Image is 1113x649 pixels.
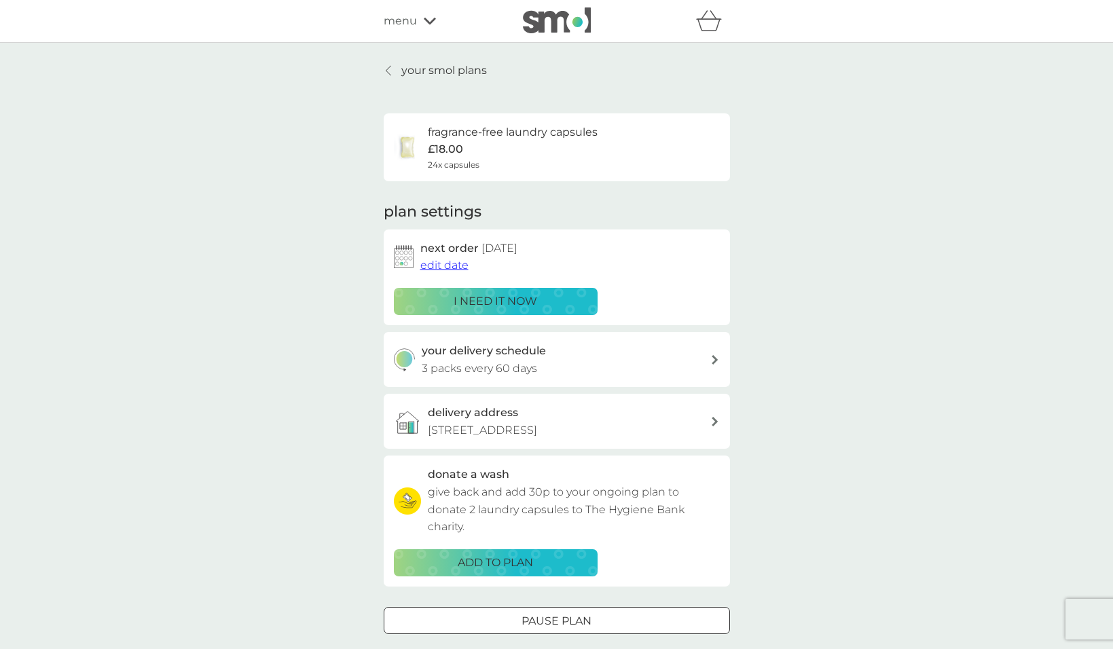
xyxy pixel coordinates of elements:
h3: donate a wash [428,466,509,483]
h2: plan settings [384,202,481,223]
span: edit date [420,259,469,272]
h2: next order [420,240,517,257]
p: ADD TO PLAN [458,554,533,572]
img: smol [523,7,591,33]
a: delivery address[STREET_ADDRESS] [384,394,730,449]
button: Pause plan [384,607,730,634]
span: menu [384,12,417,30]
button: your delivery schedule3 packs every 60 days [384,332,730,387]
p: £18.00 [428,141,463,158]
p: 3 packs every 60 days [422,360,537,377]
button: i need it now [394,288,598,315]
button: ADD TO PLAN [394,549,598,576]
p: Pause plan [522,612,591,630]
p: your smol plans [401,62,487,79]
h6: fragrance-free laundry capsules [428,124,598,141]
span: 24x capsules [428,158,479,171]
p: [STREET_ADDRESS] [428,422,537,439]
p: give back and add 30p to your ongoing plan to donate 2 laundry capsules to The Hygiene Bank charity. [428,483,720,536]
div: basket [696,7,730,35]
h3: delivery address [428,404,518,422]
h3: your delivery schedule [422,342,546,360]
img: fragrance-free laundry capsules [394,134,421,161]
a: your smol plans [384,62,487,79]
span: [DATE] [481,242,517,255]
button: edit date [420,257,469,274]
p: i need it now [454,293,537,310]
